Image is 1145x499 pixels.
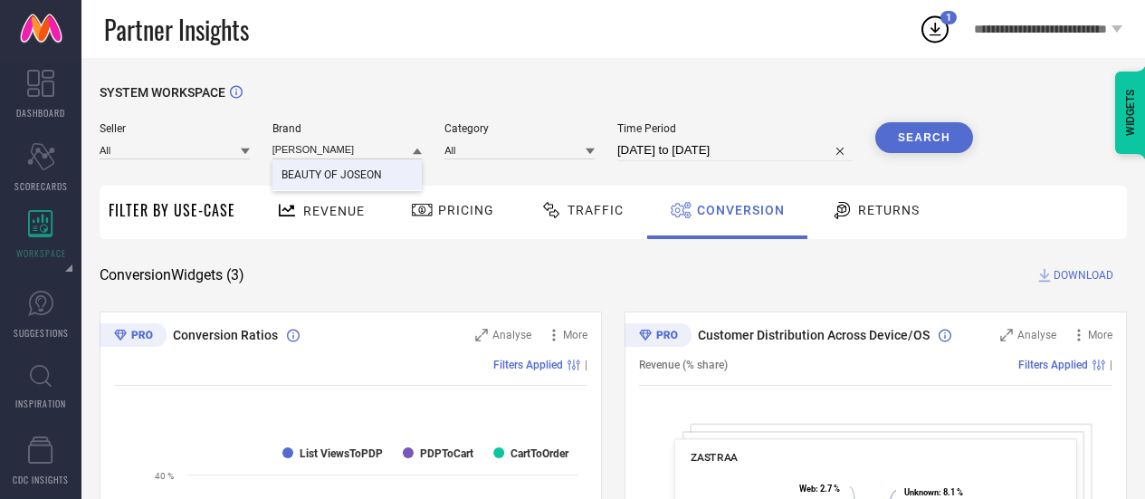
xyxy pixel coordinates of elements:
[1088,329,1112,341] span: More
[875,122,973,153] button: Search
[104,11,249,48] span: Partner Insights
[1017,329,1056,341] span: Analyse
[420,447,473,460] text: PDPToCart
[100,85,225,100] span: SYSTEM WORKSPACE
[475,329,488,341] svg: Zoom
[1018,359,1088,371] span: Filters Applied
[444,122,595,135] span: Category
[173,328,278,342] span: Conversion Ratios
[799,484,816,494] tspan: Web
[919,13,951,45] div: Open download list
[568,203,624,217] span: Traffic
[492,329,531,341] span: Analyse
[625,323,692,350] div: Premium
[493,359,563,371] span: Filters Applied
[1110,359,1112,371] span: |
[639,359,728,371] span: Revenue (% share)
[946,12,951,24] span: 1
[109,199,235,221] span: Filter By Use-Case
[272,122,423,135] span: Brand
[904,487,939,497] tspan: Unknown
[858,203,920,217] span: Returns
[698,328,930,342] span: Customer Distribution Across Device/OS
[303,204,365,218] span: Revenue
[100,323,167,350] div: Premium
[617,122,853,135] span: Time Period
[13,473,69,486] span: CDC INSIGHTS
[16,106,65,120] span: DASHBOARD
[438,203,494,217] span: Pricing
[272,159,423,190] div: BEAUTY OF JOSEON
[563,329,587,341] span: More
[16,246,66,260] span: WORKSPACE
[15,397,66,410] span: INSPIRATION
[1054,266,1113,284] span: DOWNLOAD
[100,266,244,284] span: Conversion Widgets ( 3 )
[617,139,853,161] input: Select time period
[100,122,250,135] span: Seller
[510,447,569,460] text: CartToOrder
[14,326,69,340] span: SUGGESTIONS
[585,359,587,371] span: |
[691,451,738,464] span: ZASTRAA
[904,487,963,497] text: : 8.1 %
[300,447,383,460] text: List ViewsToPDP
[1000,329,1013,341] svg: Zoom
[155,471,174,481] text: 40 %
[281,168,382,181] span: BEAUTY OF JOSEON
[799,484,840,494] text: : 2.7 %
[14,179,68,193] span: SCORECARDS
[697,203,785,217] span: Conversion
